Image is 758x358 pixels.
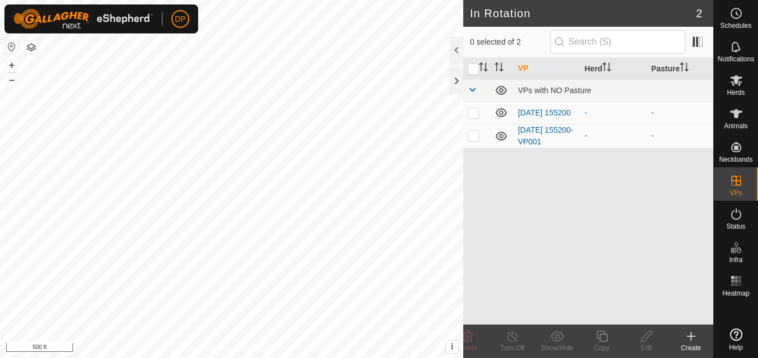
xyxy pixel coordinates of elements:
[518,125,573,146] a: [DATE] 155200-VP001
[470,7,696,20] h2: In Rotation
[730,190,742,196] span: VPs
[584,107,642,119] div: -
[514,58,580,80] th: VP
[726,223,745,230] span: Status
[5,73,18,86] button: –
[451,342,453,351] span: i
[458,344,478,352] span: Delete
[647,124,713,148] td: -
[13,9,153,29] img: Gallagher Logo
[490,343,535,353] div: Turn Off
[722,290,750,297] span: Heatmap
[720,22,751,29] span: Schedules
[602,64,611,73] p-sorticon: Activate to sort
[647,58,713,80] th: Pasture
[470,36,550,48] span: 0 selected of 2
[495,64,503,73] p-sorticon: Activate to sort
[669,343,713,353] div: Create
[724,123,748,129] span: Animals
[479,64,488,73] p-sorticon: Activate to sort
[624,343,669,353] div: Edit
[647,101,713,124] td: -
[719,156,752,163] span: Neckbands
[535,343,579,353] div: Show/Hide
[680,64,689,73] p-sorticon: Activate to sort
[729,344,743,351] span: Help
[5,40,18,54] button: Reset Map
[729,257,742,263] span: Infra
[175,13,185,25] span: DP
[518,86,709,95] div: VPs with NO Pasture
[188,344,229,354] a: Privacy Policy
[550,30,685,54] input: Search (S)
[727,89,745,96] span: Herds
[446,341,458,353] button: i
[579,343,624,353] div: Copy
[243,344,276,354] a: Contact Us
[584,130,642,142] div: -
[518,108,571,117] a: [DATE] 155200
[714,324,758,355] a: Help
[696,5,702,22] span: 2
[718,56,754,62] span: Notifications
[580,58,646,80] th: Herd
[25,41,38,54] button: Map Layers
[5,59,18,72] button: +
